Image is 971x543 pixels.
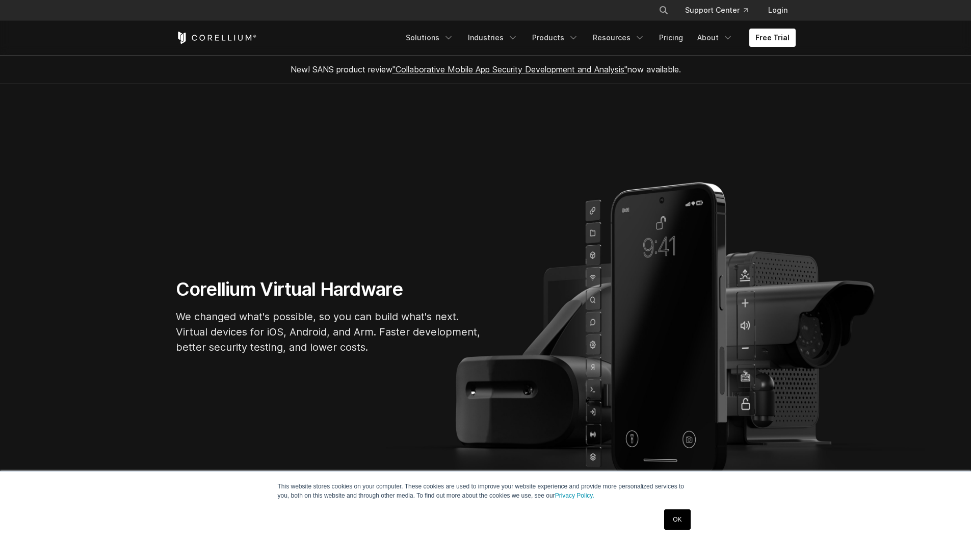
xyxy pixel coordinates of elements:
[664,509,690,530] a: OK
[278,482,694,500] p: This website stores cookies on your computer. These cookies are used to improve your website expe...
[677,1,756,19] a: Support Center
[462,29,524,47] a: Industries
[555,492,594,499] a: Privacy Policy.
[760,1,796,19] a: Login
[400,29,796,47] div: Navigation Menu
[526,29,585,47] a: Products
[654,1,673,19] button: Search
[176,32,257,44] a: Corellium Home
[400,29,460,47] a: Solutions
[749,29,796,47] a: Free Trial
[587,29,651,47] a: Resources
[291,64,681,74] span: New! SANS product review now available.
[646,1,796,19] div: Navigation Menu
[176,309,482,355] p: We changed what's possible, so you can build what's next. Virtual devices for iOS, Android, and A...
[176,278,482,301] h1: Corellium Virtual Hardware
[691,29,739,47] a: About
[653,29,689,47] a: Pricing
[392,64,627,74] a: "Collaborative Mobile App Security Development and Analysis"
